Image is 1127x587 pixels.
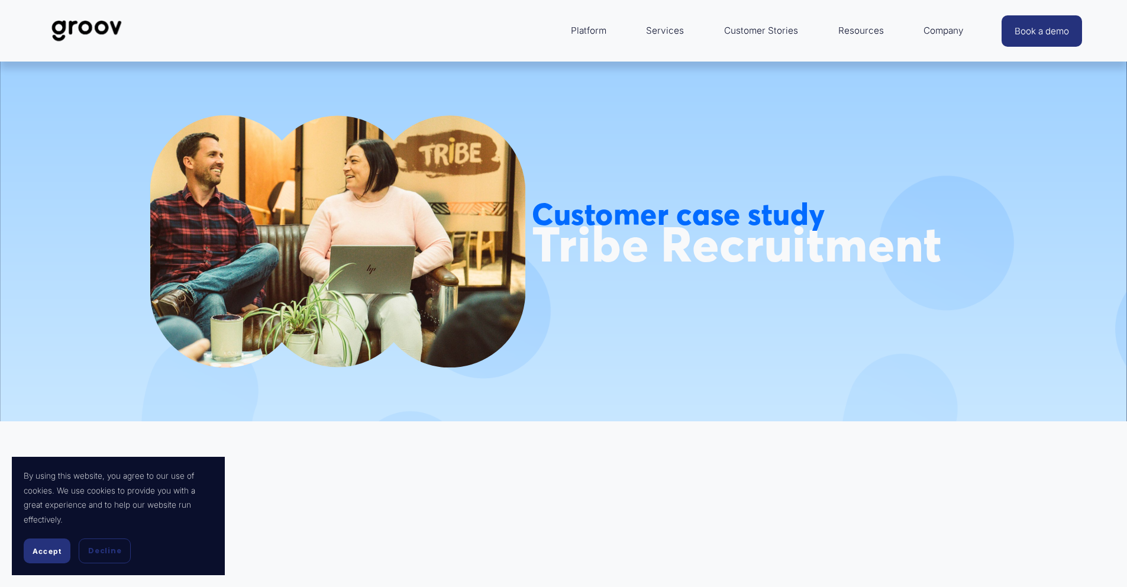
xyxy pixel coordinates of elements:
[12,457,225,575] section: Cookie banner
[79,538,131,563] button: Decline
[718,17,804,45] a: Customer Stories
[923,22,964,39] span: Company
[24,538,70,563] button: Accept
[918,17,970,45] a: folder dropdown
[640,17,690,45] a: Services
[1002,15,1082,47] a: Book a demo
[832,17,890,45] a: folder dropdown
[33,547,62,556] span: Accept
[838,22,884,39] span: Resources
[88,546,121,556] span: Decline
[532,214,942,274] span: Tribe Recruitment
[565,17,612,45] a: folder dropdown
[24,469,213,527] p: By using this website, you agree to our use of cookies. We use cookies to provide you with a grea...
[532,195,825,233] span: Customer case study
[571,22,606,39] span: Platform
[45,11,128,50] img: Groov | Workplace Science Platform | Unlock Performance | Drive Results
